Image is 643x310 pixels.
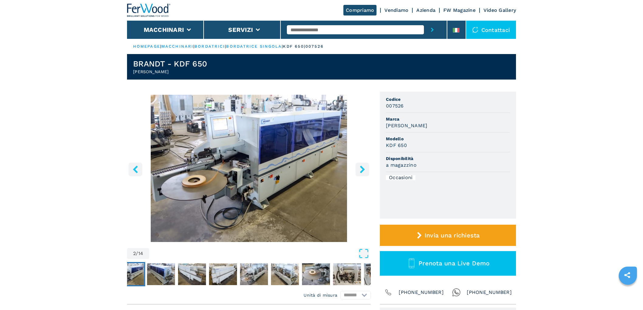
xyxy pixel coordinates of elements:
[228,26,253,33] button: Servizi
[466,21,516,39] div: Contattaci
[127,95,371,242] div: Go to Slide 2
[194,44,225,49] a: bordatrici
[483,7,516,13] a: Video Gallery
[127,4,171,17] img: Ferwood
[620,267,635,283] a: sharethis
[129,162,142,176] button: left-button
[147,263,175,285] img: 894eab64e138964bad856dd0ae39d644
[332,262,362,286] button: Go to Slide 9
[133,59,207,69] h1: BRANDT - KDF 650
[193,44,194,49] span: |
[305,44,324,49] p: 007526
[386,122,427,129] h3: [PERSON_NAME]
[302,263,330,285] img: d13dbd7579fc72a86100ec7fc06ecb2f
[386,96,510,102] span: Codice
[133,251,136,256] span: 2
[380,225,516,246] button: Invia una richiesta
[343,5,377,15] a: Compriamo
[364,263,392,285] img: b12a49d942655c1f464e0982830f5838
[386,162,417,169] h3: a magazzino
[151,248,369,259] button: Open Fullscreen
[386,155,510,162] span: Disponibilità
[177,262,207,286] button: Go to Slide 4
[301,262,331,286] button: Go to Slide 8
[333,263,361,285] img: ef2e3e9ef375a0ee5b912b05c294d48d
[115,262,359,286] nav: Thumbnail Navigation
[209,263,237,285] img: 1416b64ab4b2287bdaa26fa805198f95
[178,263,206,285] img: 2daf168f2dd64298211feefdcf5e4266
[356,162,369,176] button: right-button
[138,251,143,256] span: 14
[386,175,415,180] div: Occasioni
[116,263,144,285] img: a6b23b2e2de42f6183cb9911d582057a
[380,251,516,276] button: Prenota una Live Demo
[416,7,435,13] a: Azienda
[467,288,512,297] span: [PHONE_NUMBER]
[136,251,138,256] span: /
[226,44,282,49] a: bordatrice singola
[304,292,337,298] em: Unità di misura
[452,288,461,297] img: Whatsapp
[270,262,300,286] button: Go to Slide 7
[386,116,510,122] span: Marca
[239,262,269,286] button: Go to Slide 6
[418,260,490,267] span: Prenota una Live Demo
[115,262,145,286] button: Go to Slide 2
[424,21,441,39] button: submit-button
[160,44,161,49] span: |
[386,102,404,109] h3: 007526
[386,136,510,142] span: Modello
[133,44,160,49] a: HOMEPAGE
[384,7,408,13] a: Vendiamo
[208,262,238,286] button: Go to Slide 5
[425,232,480,239] span: Invia una richiesta
[472,27,478,33] img: Contattaci
[399,288,444,297] span: [PHONE_NUMBER]
[144,26,184,33] button: Macchinari
[386,142,407,149] h3: KDF 650
[240,263,268,285] img: 687bf3f7da2748cbbd55f058a3fa5db0
[384,288,393,297] img: Phone
[283,44,305,49] p: kdf 650 |
[225,44,226,49] span: |
[282,44,283,49] span: |
[443,7,476,13] a: FW Magazine
[161,44,193,49] a: macchinari
[146,262,176,286] button: Go to Slide 3
[271,263,299,285] img: 970fec331104a004897696a0cd24e843
[363,262,393,286] button: Go to Slide 10
[133,69,207,75] h2: [PERSON_NAME]
[127,95,371,242] img: Bordatrice Singola BRANDT KDF 650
